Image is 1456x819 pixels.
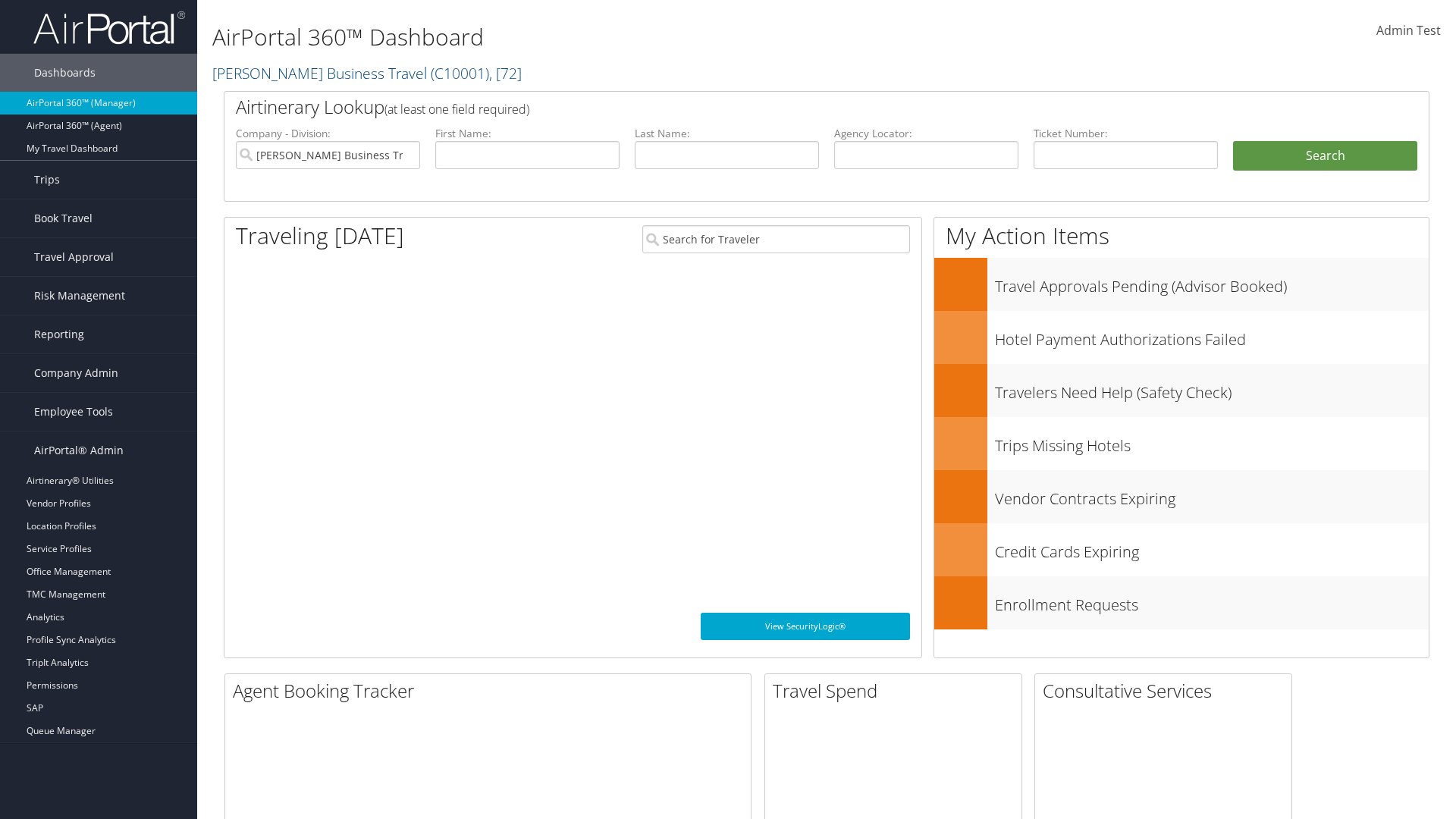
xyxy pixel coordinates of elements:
[934,470,1429,523] a: Vendor Contracts Expiring
[934,523,1429,576] a: Credit Cards Expiring
[995,534,1429,563] h3: Credit Cards Expiring
[236,126,420,141] label: Company - Division:
[642,225,910,253] input: Search for Traveler
[384,101,529,118] span: (at least one field required)
[34,354,118,392] span: Company Admin
[233,678,751,704] h2: Agent Booking Tracker
[489,63,522,83] span: , [ 72 ]
[34,431,124,469] span: AirPortal® Admin
[1043,678,1291,704] h2: Consultative Services
[435,126,620,141] label: First Name:
[995,481,1429,510] h3: Vendor Contracts Expiring
[934,258,1429,311] a: Travel Approvals Pending (Advisor Booked)
[1376,8,1441,55] a: Admin Test
[212,21,1031,53] h1: AirPortal 360™ Dashboard
[995,268,1429,297] h3: Travel Approvals Pending (Advisor Booked)
[1376,22,1441,39] span: Admin Test
[995,322,1429,350] h3: Hotel Payment Authorizations Failed
[34,54,96,92] span: Dashboards
[995,587,1429,616] h3: Enrollment Requests
[934,576,1429,629] a: Enrollment Requests
[701,613,910,640] a: View SecurityLogic®
[635,126,819,141] label: Last Name:
[995,375,1429,403] h3: Travelers Need Help (Safety Check)
[1233,141,1417,171] button: Search
[934,311,1429,364] a: Hotel Payment Authorizations Failed
[34,393,113,431] span: Employee Tools
[431,63,489,83] span: ( C10001 )
[934,364,1429,417] a: Travelers Need Help (Safety Check)
[34,315,84,353] span: Reporting
[934,220,1429,252] h1: My Action Items
[236,94,1317,120] h2: Airtinerary Lookup
[834,126,1018,141] label: Agency Locator:
[1034,126,1218,141] label: Ticket Number:
[34,199,93,237] span: Book Travel
[236,220,404,252] h1: Traveling [DATE]
[934,417,1429,470] a: Trips Missing Hotels
[212,63,522,83] a: [PERSON_NAME] Business Travel
[34,238,114,276] span: Travel Approval
[995,428,1429,457] h3: Trips Missing Hotels
[34,277,125,315] span: Risk Management
[34,161,60,199] span: Trips
[33,10,185,45] img: airportal-logo.png
[773,678,1021,704] h2: Travel Spend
